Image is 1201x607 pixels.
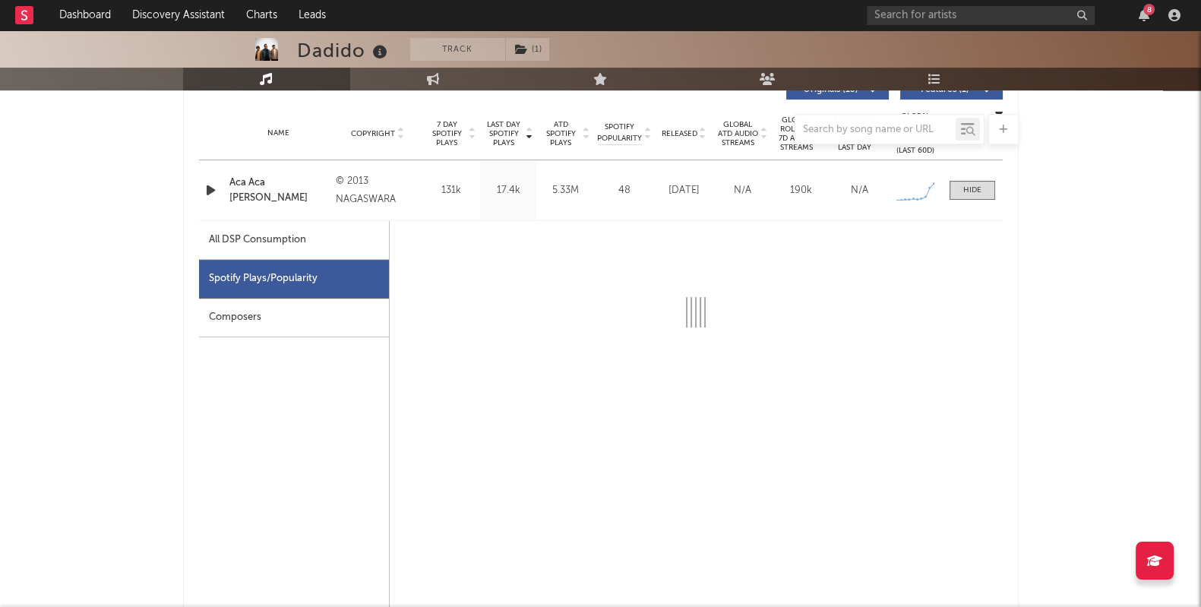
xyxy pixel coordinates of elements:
[229,175,329,205] a: Aca Aca [PERSON_NAME]
[484,183,533,198] div: 17.4k
[893,111,938,156] div: Global Streaming Trend (Last 60D)
[717,183,768,198] div: N/A
[1143,4,1155,15] div: 8
[506,38,549,61] button: (1)
[297,38,391,63] div: Dadido
[776,183,826,198] div: 190k
[1139,9,1149,21] button: 8
[505,38,550,61] span: ( 1 )
[834,183,885,198] div: N/A
[598,183,651,198] div: 48
[867,6,1095,25] input: Search for artists
[199,221,389,260] div: All DSP Consumption
[795,124,956,136] input: Search by song name or URL
[427,183,476,198] div: 131k
[336,172,419,209] div: © 2013 NAGASWARA
[659,183,710,198] div: [DATE]
[199,299,389,337] div: Composers
[199,260,389,299] div: Spotify Plays/Popularity
[541,183,590,198] div: 5.33M
[209,231,306,249] div: All DSP Consumption
[410,38,505,61] button: Track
